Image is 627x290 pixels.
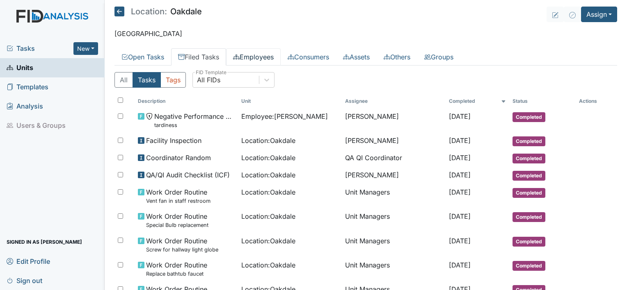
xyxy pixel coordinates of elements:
[342,233,446,257] td: Unit Managers
[146,197,211,205] small: Vent fan in staff restroom
[131,7,167,16] span: Location:
[342,257,446,281] td: Unit Managers
[171,48,226,66] a: Filed Tasks
[449,136,471,145] span: [DATE]
[342,208,446,232] td: Unit Managers
[449,261,471,269] span: [DATE]
[146,170,230,180] span: QA/QI Audit Checklist (ICF)
[513,112,545,122] span: Completed
[114,72,133,88] button: All
[7,236,82,248] span: Signed in as [PERSON_NAME]
[446,94,509,108] th: Toggle SortBy
[241,211,295,221] span: Location : Oakdale
[513,261,545,271] span: Completed
[449,237,471,245] span: [DATE]
[7,255,50,267] span: Edit Profile
[581,7,617,22] button: Assign
[513,237,545,247] span: Completed
[513,154,545,163] span: Completed
[241,153,295,163] span: Location : Oakdale
[342,150,446,167] td: QA QI Coordinator
[509,94,576,108] th: Toggle SortBy
[197,75,220,85] div: All FIDs
[160,72,186,88] button: Tags
[377,48,417,66] a: Others
[114,48,171,66] a: Open Tasks
[241,136,295,145] span: Location : Oakdale
[154,111,235,129] span: Negative Performance Review tardiness
[7,81,48,93] span: Templates
[114,7,202,16] h5: Oakdale
[449,171,471,179] span: [DATE]
[513,171,545,181] span: Completed
[449,212,471,220] span: [DATE]
[7,100,43,113] span: Analysis
[513,136,545,146] span: Completed
[449,188,471,196] span: [DATE]
[146,246,218,254] small: Screw for hallway light globe
[73,42,98,55] button: New
[342,132,446,150] td: [PERSON_NAME]
[146,236,218,254] span: Work Order Routine Screw for hallway light globe
[7,43,73,53] a: Tasks
[241,260,295,270] span: Location : Oakdale
[146,221,208,229] small: Special Bulb replacement
[342,167,446,184] td: [PERSON_NAME]
[146,187,211,205] span: Work Order Routine Vent fan in staff restroom
[342,184,446,208] td: Unit Managers
[281,48,336,66] a: Consumers
[576,94,617,108] th: Actions
[241,187,295,197] span: Location : Oakdale
[336,48,377,66] a: Assets
[7,274,42,287] span: Sign out
[146,153,211,163] span: Coordinator Random
[114,72,186,88] div: Type filter
[133,72,161,88] button: Tasks
[342,108,446,132] td: [PERSON_NAME]
[135,94,238,108] th: Toggle SortBy
[114,29,617,39] p: [GEOGRAPHIC_DATA]
[342,94,446,108] th: Assignee
[417,48,460,66] a: Groups
[146,211,208,229] span: Work Order Routine Special Bulb replacement
[7,61,33,74] span: Units
[146,270,207,278] small: Replace bathtub faucet
[146,260,207,278] span: Work Order Routine Replace bathtub faucet
[241,111,328,121] span: Employee : [PERSON_NAME]
[449,154,471,162] span: [DATE]
[154,121,235,129] small: tardiness
[449,112,471,120] span: [DATE]
[241,236,295,246] span: Location : Oakdale
[241,170,295,180] span: Location : Oakdale
[513,188,545,198] span: Completed
[238,94,342,108] th: Toggle SortBy
[226,48,281,66] a: Employees
[146,136,201,145] span: Facility Inspection
[513,212,545,222] span: Completed
[118,97,123,103] input: Toggle All Rows Selected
